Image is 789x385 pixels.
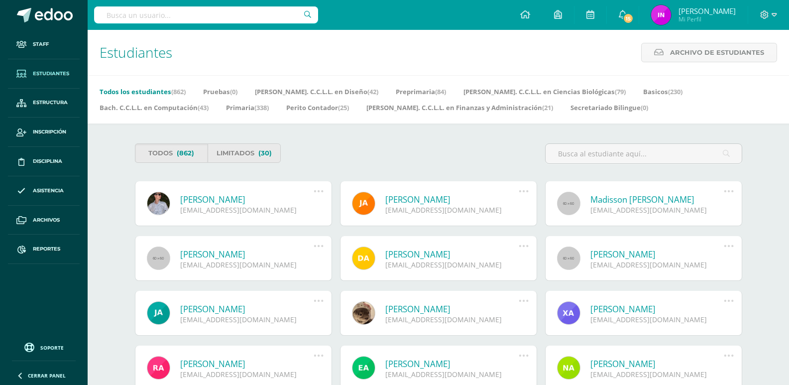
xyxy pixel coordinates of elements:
[641,103,648,112] span: (0)
[590,249,724,260] a: [PERSON_NAME]
[33,245,60,253] span: Reportes
[180,303,314,315] a: [PERSON_NAME]
[180,315,314,324] div: [EMAIL_ADDRESS][DOMAIN_NAME]
[255,84,378,100] a: [PERSON_NAME]. C.C.L.L. en Diseño(42)
[435,87,446,96] span: (84)
[208,143,281,163] a: Limitados(30)
[643,84,682,100] a: Basicos(230)
[641,43,777,62] a: Archivo de Estudiantes
[33,99,68,107] span: Estructura
[590,358,724,370] a: [PERSON_NAME]
[385,315,519,324] div: [EMAIL_ADDRESS][DOMAIN_NAME]
[8,59,80,89] a: Estudiantes
[623,13,634,24] span: 15
[8,206,80,235] a: Archivos
[180,260,314,269] div: [EMAIL_ADDRESS][DOMAIN_NAME]
[8,147,80,176] a: Disciplina
[385,260,519,269] div: [EMAIL_ADDRESS][DOMAIN_NAME]
[258,144,272,162] span: (30)
[100,100,209,116] a: Bach. C.C.L.L. en Computación(43)
[8,30,80,59] a: Staff
[198,103,209,112] span: (43)
[28,372,66,379] span: Cerrar panel
[254,103,269,112] span: (338)
[180,194,314,205] a: [PERSON_NAME]
[651,5,671,25] img: 100c13b932125141564d5229f3896e1b.png
[230,87,237,96] span: (0)
[226,100,269,116] a: Primaria(338)
[385,303,519,315] a: [PERSON_NAME]
[33,128,66,136] span: Inscripción
[171,87,186,96] span: (862)
[180,205,314,215] div: [EMAIL_ADDRESS][DOMAIN_NAME]
[286,100,349,116] a: Perito Contador(25)
[33,40,49,48] span: Staff
[33,157,62,165] span: Disciplina
[385,249,519,260] a: [PERSON_NAME]
[590,260,724,269] div: [EMAIL_ADDRESS][DOMAIN_NAME]
[396,84,446,100] a: Preprimaria(84)
[385,194,519,205] a: [PERSON_NAME]
[177,144,194,162] span: (862)
[590,194,724,205] a: Madisson [PERSON_NAME]
[100,84,186,100] a: Todos los estudiantes(862)
[8,89,80,118] a: Estructura
[668,87,682,96] span: (230)
[8,235,80,264] a: Reportes
[180,249,314,260] a: [PERSON_NAME]
[94,6,318,23] input: Busca un usuario...
[8,176,80,206] a: Asistencia
[542,103,553,112] span: (21)
[385,205,519,215] div: [EMAIL_ADDRESS][DOMAIN_NAME]
[100,43,172,62] span: Estudiantes
[367,87,378,96] span: (42)
[180,370,314,379] div: [EMAIL_ADDRESS][DOMAIN_NAME]
[463,84,626,100] a: [PERSON_NAME]. C.C.L.L. en Ciencias Biológicas(79)
[590,315,724,324] div: [EMAIL_ADDRESS][DOMAIN_NAME]
[180,358,314,370] a: [PERSON_NAME]
[546,144,742,163] input: Busca al estudiante aquí...
[615,87,626,96] span: (79)
[33,70,69,78] span: Estudiantes
[670,43,764,62] span: Archivo de Estudiantes
[33,187,64,195] span: Asistencia
[203,84,237,100] a: Pruebas(0)
[590,303,724,315] a: [PERSON_NAME]
[338,103,349,112] span: (25)
[135,143,208,163] a: Todos(862)
[570,100,648,116] a: Secretariado Bilingue(0)
[40,344,64,351] span: Soporte
[12,340,76,354] a: Soporte
[33,216,60,224] span: Archivos
[590,205,724,215] div: [EMAIL_ADDRESS][DOMAIN_NAME]
[385,370,519,379] div: [EMAIL_ADDRESS][DOMAIN_NAME]
[590,370,724,379] div: [EMAIL_ADDRESS][DOMAIN_NAME]
[678,15,736,23] span: Mi Perfil
[678,6,736,16] span: [PERSON_NAME]
[385,358,519,370] a: [PERSON_NAME]
[8,118,80,147] a: Inscripción
[366,100,553,116] a: [PERSON_NAME]. C.C.L.L. en Finanzas y Administración(21)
